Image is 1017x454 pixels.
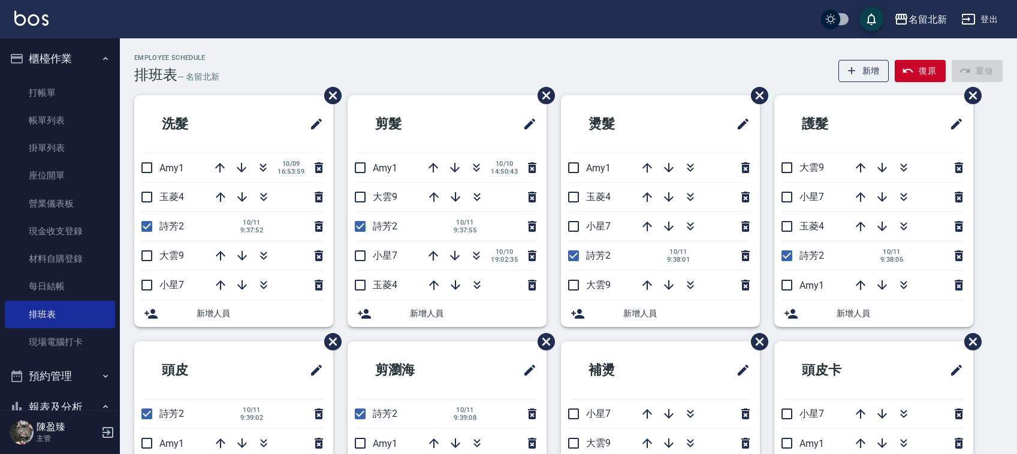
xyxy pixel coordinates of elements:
span: Amy1 [159,162,184,174]
a: 材料自購登錄 [5,245,115,273]
a: 每日結帳 [5,273,115,300]
span: 刪除班表 [955,78,983,113]
span: Amy1 [799,280,824,291]
span: 刪除班表 [955,324,983,359]
a: 打帳單 [5,79,115,107]
span: 10/11 [452,219,478,226]
span: 10/11 [239,219,265,226]
span: 修改班表的標題 [729,356,750,385]
span: 玉菱4 [373,279,397,290]
span: 9:38:01 [665,256,692,264]
span: 修改班表的標題 [515,110,537,138]
h5: 陳盈臻 [37,421,98,433]
span: 小星7 [586,220,611,232]
a: 營業儀表板 [5,190,115,217]
span: 刪除班表 [315,324,343,359]
h2: 頭皮 [144,349,254,392]
span: 玉菱4 [799,220,824,232]
h2: 補燙 [571,349,681,392]
span: 刪除班表 [315,78,343,113]
button: 預約管理 [5,361,115,392]
span: 修改班表的標題 [302,110,324,138]
button: 報表及分析 [5,392,115,423]
span: Amy1 [159,438,184,449]
img: Person [10,420,34,444]
span: 小星7 [586,408,611,419]
h2: 剪瀏海 [357,349,474,392]
span: 新增人員 [623,307,750,320]
span: 9:39:08 [452,414,478,422]
span: Amy1 [373,162,397,174]
span: 刪除班表 [742,78,770,113]
span: 詩芳2 [373,220,397,232]
a: 座位開單 [5,162,115,189]
span: 詩芳2 [159,220,184,232]
span: 詩芳2 [159,408,184,419]
span: 刪除班表 [529,324,557,359]
h2: 燙髮 [571,102,681,146]
span: 修改班表的標題 [515,356,537,385]
span: 10/11 [239,406,265,414]
div: 新增人員 [774,300,973,327]
span: 修改班表的標題 [942,110,964,138]
span: 詩芳2 [373,408,397,419]
span: 大雲9 [586,279,611,290]
span: 新增人員 [410,307,537,320]
a: 現金收支登錄 [5,217,115,245]
a: 帳單列表 [5,107,115,134]
span: 新增人員 [197,307,324,320]
span: 9:37:52 [239,226,265,234]
span: 修改班表的標題 [302,356,324,385]
h6: — 名留北新 [177,71,219,83]
span: 大雲9 [586,437,611,449]
div: 名留北新 [909,12,947,27]
h2: Employee Schedule [134,54,219,62]
span: 10/09 [277,160,304,168]
span: 刪除班表 [529,78,557,113]
a: 排班表 [5,301,115,328]
span: 小星7 [159,279,184,290]
div: 新增人員 [561,300,760,327]
h2: 護髮 [784,102,894,146]
span: 詩芳2 [799,250,824,261]
h3: 排班表 [134,66,177,83]
span: 小星7 [799,191,824,202]
span: 10/11 [665,248,692,256]
span: 16:53:59 [277,168,304,175]
button: 櫃檯作業 [5,43,115,74]
button: 復原 [895,60,946,82]
span: 10/10 [491,248,518,256]
h2: 剪髮 [357,102,467,146]
span: 10/11 [879,248,905,256]
span: Amy1 [586,162,611,174]
span: 19:02:35 [491,256,518,264]
span: 9:39:02 [239,414,265,422]
span: 10/11 [452,406,478,414]
span: 14:50:43 [491,168,518,175]
p: 主管 [37,433,98,444]
span: 大雲9 [799,162,824,173]
span: Amy1 [799,438,824,449]
span: 9:37:55 [452,226,478,234]
span: 大雲9 [373,191,397,202]
div: 新增人員 [348,300,547,327]
span: 新增人員 [837,307,964,320]
span: Amy1 [373,438,397,449]
span: 9:38:06 [879,256,905,264]
a: 現場電腦打卡 [5,328,115,356]
img: Logo [14,11,49,26]
span: 修改班表的標題 [729,110,750,138]
span: 詩芳2 [586,250,611,261]
h2: 洗髮 [144,102,254,146]
h2: 頭皮卡 [784,349,901,392]
span: 大雲9 [159,250,184,261]
button: 登出 [956,8,1003,31]
span: 玉菱4 [159,191,184,202]
span: 修改班表的標題 [942,356,964,385]
span: 玉菱4 [586,191,611,202]
button: 名留北新 [889,7,952,32]
div: 新增人員 [134,300,333,327]
span: 小星7 [799,408,824,419]
a: 掛單列表 [5,134,115,162]
span: 10/10 [491,160,518,168]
